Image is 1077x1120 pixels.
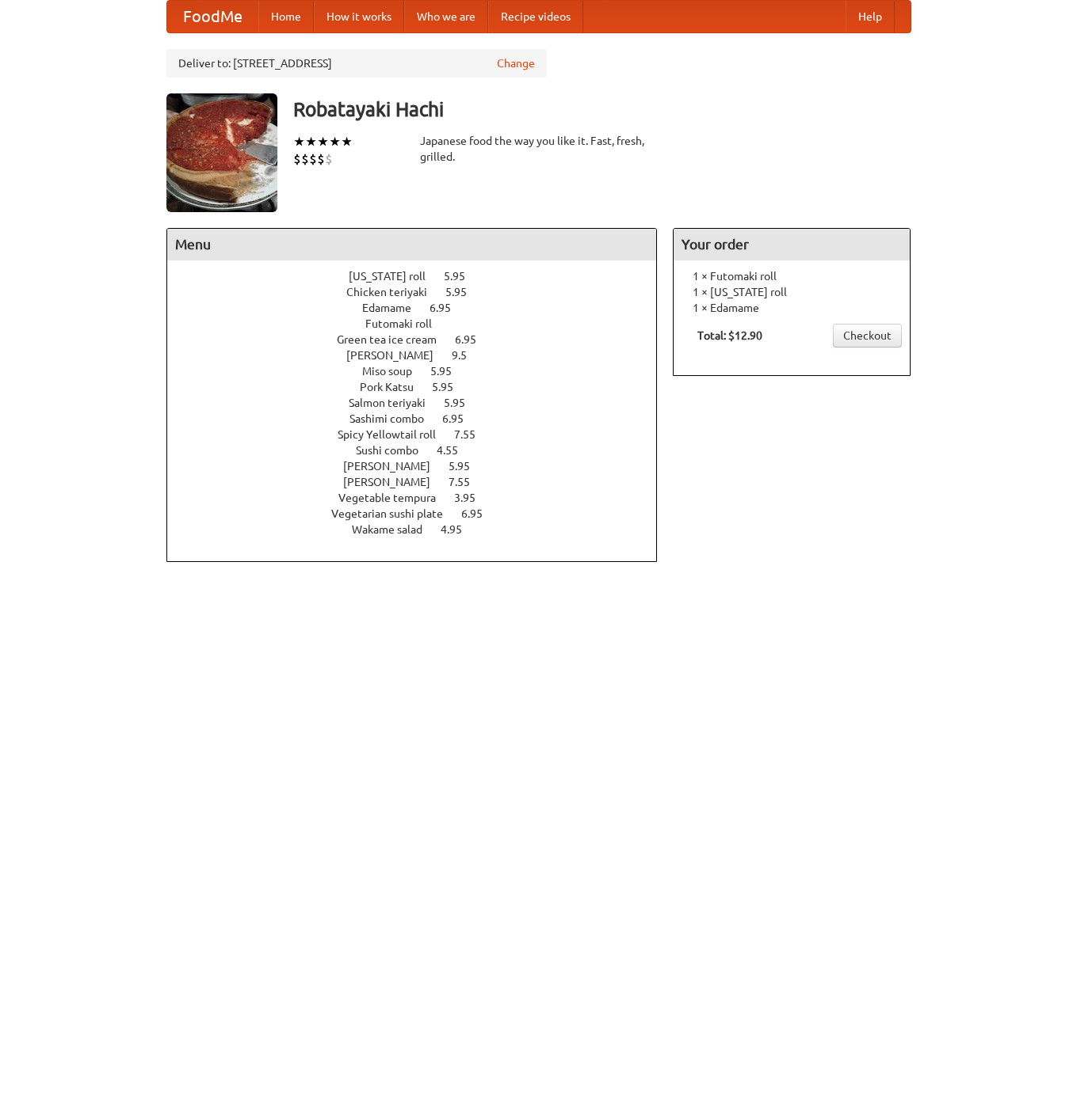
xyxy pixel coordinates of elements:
[346,349,496,362] a: [PERSON_NAME] 9.5
[349,270,441,283] span: [US_STATE] roll
[343,460,499,473] a: [PERSON_NAME] 5.95
[442,412,479,425] span: 6.95
[674,229,910,260] h4: Your order
[341,133,353,150] li: ★
[437,444,474,457] span: 4.55
[404,1,488,32] a: Who we are
[337,333,453,346] span: Green tea ice cream
[360,381,483,393] a: Pork Katsu 5.95
[497,55,535,71] a: Change
[293,150,301,168] li: $
[360,381,430,393] span: Pork Katsu
[338,492,452,504] span: Vegetable tempura
[314,1,404,32] a: How it works
[362,302,427,314] span: Edamame
[682,300,902,316] li: 1 × Edamame
[349,270,495,283] a: [US_STATE] roll 5.95
[167,1,258,32] a: FoodMe
[338,492,505,504] a: Vegetable tempura 3.95
[420,133,658,165] div: Japanese food the way you like it. Fast, fresh, grilled.
[454,428,491,441] span: 7.55
[301,150,309,168] li: $
[833,324,902,347] a: Checkout
[166,49,547,78] div: Deliver to: [STREET_ADDRESS]
[365,317,448,330] span: Futomaki roll
[305,133,317,150] li: ★
[432,381,469,393] span: 5.95
[362,365,481,378] a: Miso soup 5.95
[846,1,895,32] a: Help
[343,460,446,473] span: [PERSON_NAME]
[346,286,443,298] span: Chicken teriyaki
[346,286,496,298] a: Chicken teriyaki 5.95
[258,1,314,32] a: Home
[356,444,434,457] span: Sushi combo
[682,268,902,284] li: 1 × Futomaki roll
[449,476,486,488] span: 7.55
[346,349,449,362] span: [PERSON_NAME]
[461,507,498,520] span: 6.95
[331,507,512,520] a: Vegetarian sushi plate 6.95
[455,333,492,346] span: 6.95
[445,286,483,298] span: 5.95
[293,133,305,150] li: ★
[352,523,438,536] span: Wakame salad
[697,329,762,342] b: Total: $12.90
[337,333,506,346] a: Green tea ice cream 6.95
[356,444,487,457] a: Sushi combo 4.55
[343,476,446,488] span: [PERSON_NAME]
[343,476,499,488] a: [PERSON_NAME] 7.55
[349,412,440,425] span: Sashimi combo
[454,492,491,504] span: 3.95
[362,365,428,378] span: Miso soup
[331,507,459,520] span: Vegetarian sushi plate
[488,1,583,32] a: Recipe videos
[365,317,477,330] a: Futomaki roll
[430,365,468,378] span: 5.95
[293,93,911,125] h3: Robatayaki Hachi
[349,397,495,409] a: Salmon teriyaki 5.95
[444,270,481,283] span: 5.95
[167,229,657,260] h4: Menu
[352,523,491,536] a: Wakame salad 4.95
[449,460,486,473] span: 5.95
[441,523,478,536] span: 4.95
[325,150,333,168] li: $
[349,397,441,409] span: Salmon teriyaki
[444,397,481,409] span: 5.95
[309,150,317,168] li: $
[317,133,329,150] li: ★
[166,93,277,212] img: angular.jpg
[682,284,902,300] li: 1 × [US_STATE] roll
[430,302,467,314] span: 6.95
[338,428,452,441] span: Spicy Yellowtail roll
[362,302,480,314] a: Edamame 6.95
[349,412,493,425] a: Sashimi combo 6.95
[452,349,483,362] span: 9.5
[338,428,505,441] a: Spicy Yellowtail roll 7.55
[317,150,325,168] li: $
[329,133,341,150] li: ★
